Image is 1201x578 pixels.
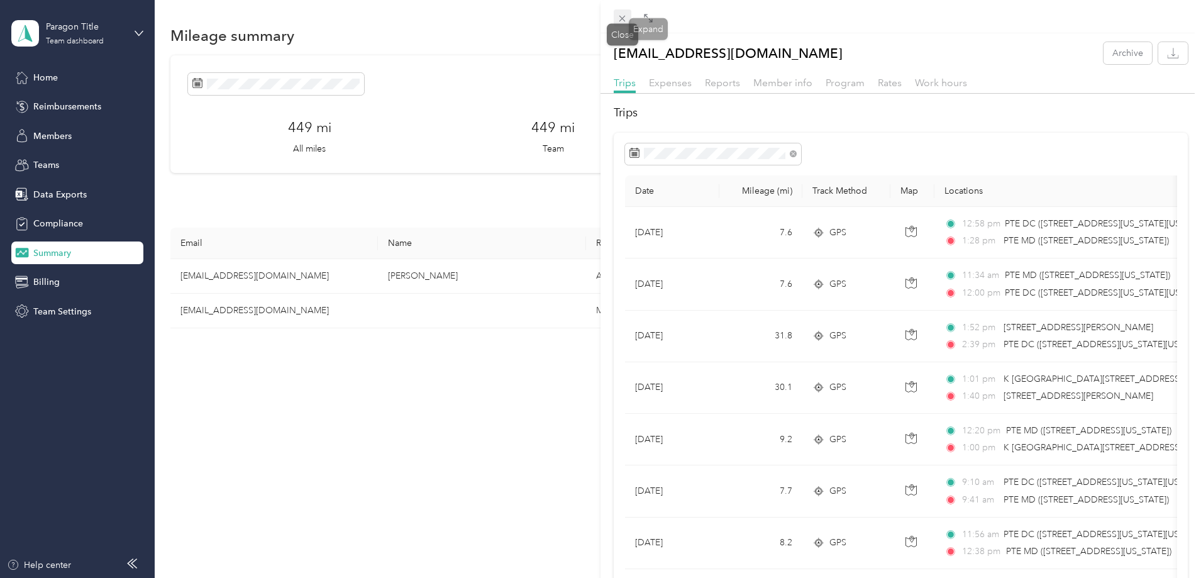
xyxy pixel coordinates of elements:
[829,536,846,550] span: GPS
[719,258,802,310] td: 7.6
[1004,494,1169,505] span: PTE MD ([STREET_ADDRESS][US_STATE])
[719,175,802,207] th: Mileage (mi)
[625,258,719,310] td: [DATE]
[629,18,668,40] div: Expand
[962,493,998,507] span: 9:41 am
[962,372,998,386] span: 1:01 pm
[962,545,1000,559] span: 12:38 pm
[625,311,719,362] td: [DATE]
[719,311,802,362] td: 31.8
[1004,235,1169,246] span: PTE MD ([STREET_ADDRESS][US_STATE])
[962,441,998,455] span: 1:00 pm
[1006,425,1171,436] span: PTE MD ([STREET_ADDRESS][US_STATE])
[829,484,846,498] span: GPS
[625,465,719,517] td: [DATE]
[962,528,998,542] span: 11:56 am
[962,234,998,248] span: 1:28 pm
[829,226,846,240] span: GPS
[719,207,802,258] td: 7.6
[614,104,1188,121] h2: Trips
[962,389,998,403] span: 1:40 pm
[719,518,802,569] td: 8.2
[719,414,802,465] td: 9.2
[719,465,802,517] td: 7.7
[1004,322,1153,333] span: [STREET_ADDRESS][PERSON_NAME]
[1104,42,1152,64] button: Archive
[1005,270,1170,281] span: PTE MD ([STREET_ADDRESS][US_STATE])
[625,175,719,207] th: Date
[829,329,846,343] span: GPS
[962,269,999,282] span: 11:34 am
[915,77,967,89] span: Work hours
[962,475,998,489] span: 9:10 am
[962,321,998,335] span: 1:52 pm
[625,414,719,465] td: [DATE]
[890,175,934,207] th: Map
[625,518,719,569] td: [DATE]
[829,433,846,447] span: GPS
[962,338,998,352] span: 2:39 pm
[625,207,719,258] td: [DATE]
[753,77,812,89] span: Member info
[1004,391,1153,401] span: [STREET_ADDRESS][PERSON_NAME]
[962,286,999,300] span: 12:00 pm
[705,77,740,89] span: Reports
[802,175,890,207] th: Track Method
[607,24,638,46] div: Close
[614,77,636,89] span: Trips
[614,42,843,64] p: [EMAIL_ADDRESS][DOMAIN_NAME]
[829,277,846,291] span: GPS
[829,381,846,394] span: GPS
[962,424,1000,438] span: 12:20 pm
[1131,508,1201,578] iframe: Everlance-gr Chat Button Frame
[826,77,865,89] span: Program
[649,77,692,89] span: Expenses
[1006,546,1171,557] span: PTE MD ([STREET_ADDRESS][US_STATE])
[878,77,902,89] span: Rates
[719,362,802,414] td: 30.1
[625,362,719,414] td: [DATE]
[962,217,999,231] span: 12:58 pm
